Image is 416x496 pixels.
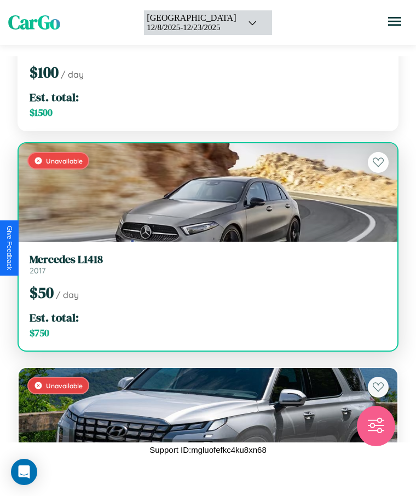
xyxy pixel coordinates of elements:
span: Est. total: [30,89,79,105]
span: $ 50 [30,282,54,303]
span: CarGo [8,9,60,36]
div: Give Feedback [5,226,13,270]
span: $ 100 [30,62,59,83]
p: Support ID: mgluofefkc4ku8xn68 [149,442,266,457]
div: 12 / 8 / 2025 - 12 / 23 / 2025 [147,23,236,32]
span: Unavailable [46,382,83,390]
h3: Mercedes L1418 [30,253,386,266]
span: / day [61,69,84,80]
span: Unavailable [46,157,83,165]
span: Est. total: [30,310,79,325]
span: 2017 [30,266,46,276]
div: Open Intercom Messenger [11,459,37,485]
span: / day [56,289,79,300]
a: Mercedes L14182017 [30,253,386,276]
span: $ 750 [30,326,49,340]
span: $ 1500 [30,106,53,119]
div: [GEOGRAPHIC_DATA] [147,13,236,23]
